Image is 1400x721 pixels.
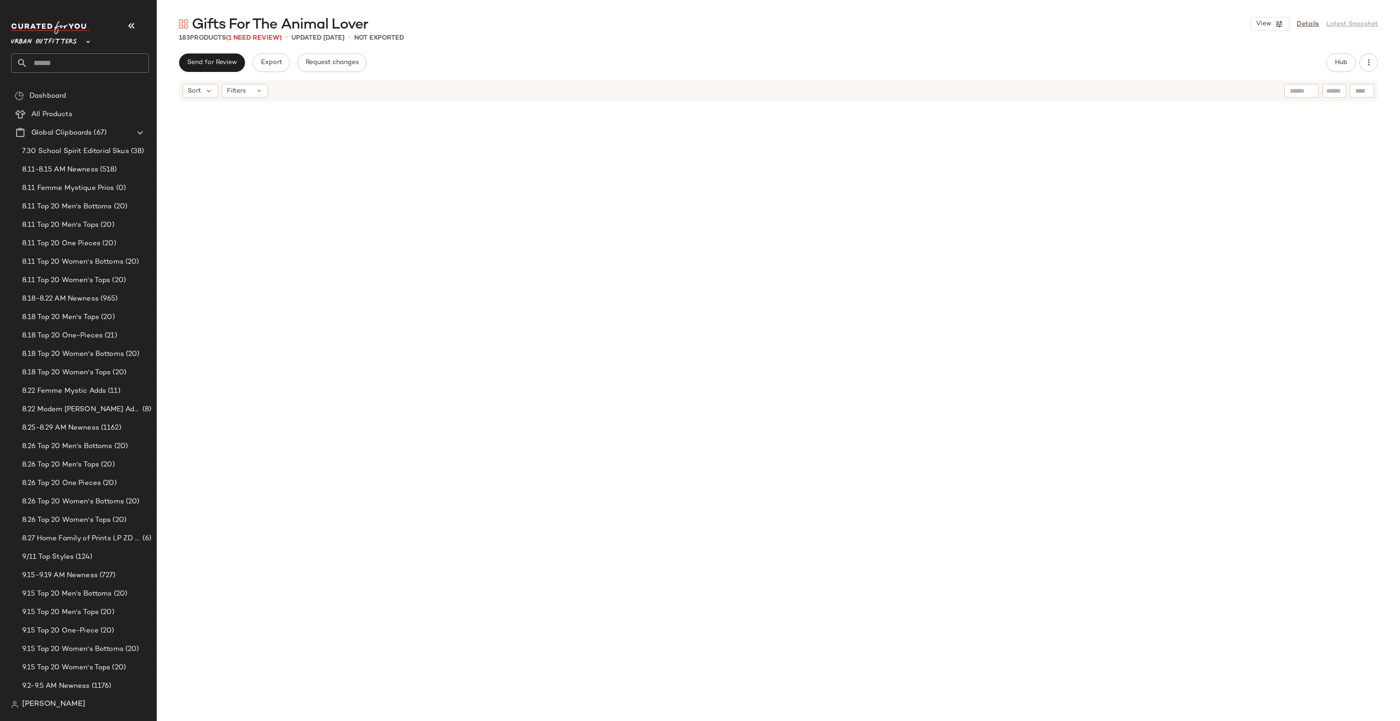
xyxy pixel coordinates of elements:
[179,19,188,29] img: svg%3e
[22,331,103,341] span: 8.18 Top 20 One-Pieces
[90,681,112,691] span: (1176)
[11,701,18,708] img: svg%3e
[22,515,111,526] span: 8.26 Top 20 Women's Tops
[22,662,110,673] span: 9.15 Top 20 Women's Tops
[22,183,114,194] span: 8.11 Femme Mystique Prios
[1256,20,1271,28] span: View
[92,128,107,138] span: (67)
[22,552,74,562] span: 9/11 Top Styles
[22,294,99,304] span: 8.18-8.22 AM Newness
[22,367,111,378] span: 8.18 Top 20 Women's Tops
[1326,53,1356,72] button: Hub
[22,238,101,249] span: 8.11 Top 20 One Pieces
[22,441,113,452] span: 8.26 Top 20 Men's Bottoms
[179,53,245,72] button: Send for Review
[22,220,99,230] span: 8.11 Top 20 Men's Tops
[99,220,114,230] span: (20)
[226,35,282,41] span: (1 Need Review)
[22,404,141,415] span: 8.22 Modern [PERSON_NAME] Adds
[99,312,115,323] span: (20)
[22,460,99,470] span: 8.26 Top 20 Men's Tops
[285,32,288,43] span: •
[98,165,117,175] span: (518)
[111,515,126,526] span: (20)
[22,607,99,618] span: 9.15 Top 20 Men's Tops
[101,238,116,249] span: (20)
[99,423,121,433] span: (1162)
[192,16,368,34] span: Gifts For The Animal Lover
[110,275,126,286] span: (20)
[348,32,350,43] span: •
[124,257,139,267] span: (20)
[141,404,151,415] span: (8)
[305,59,359,66] span: Request changes
[297,53,367,72] button: Request changes
[22,165,98,175] span: 8.11-8.15 AM Newness
[22,478,101,489] span: 8.26 Top 20 One Pieces
[106,386,120,396] span: (11)
[22,386,106,396] span: 8.22 Femme Mystic Adds
[114,183,126,194] span: (0)
[99,607,114,618] span: (20)
[22,257,124,267] span: 8.11 Top 20 Women's Bottoms
[22,496,124,507] span: 8.26 Top 20 Women's Bottoms
[99,626,114,636] span: (20)
[187,59,237,66] span: Send for Review
[99,460,115,470] span: (20)
[22,201,112,212] span: 8.11 Top 20 Men's Bottoms
[31,128,92,138] span: Global Clipboards
[103,331,117,341] span: (21)
[11,21,89,34] img: cfy_white_logo.C9jOOHJF.svg
[11,31,77,48] span: Urban Outfitters
[30,91,66,101] span: Dashboard
[98,570,116,581] span: (727)
[22,312,99,323] span: 8.18 Top 20 Men's Tops
[22,533,141,544] span: 8.27 Home Family of Prints LP ZD Adds
[1335,59,1347,66] span: Hub
[22,570,98,581] span: 9.15-9.19 AM Newness
[112,589,128,599] span: (20)
[31,109,72,120] span: All Products
[110,662,126,673] span: (20)
[22,275,110,286] span: 8.11 Top 20 Women's Tops
[179,33,282,43] div: Products
[22,626,99,636] span: 9.15 Top 20 One-Piece
[1297,19,1319,29] a: Details
[188,86,201,96] span: Sort
[111,367,126,378] span: (20)
[124,349,140,360] span: (20)
[22,589,112,599] span: 9.15 Top 20 Men's Bottoms
[22,423,99,433] span: 8.25-8.29 AM Newness
[141,533,151,544] span: (6)
[1251,17,1289,31] button: View
[22,146,129,157] span: 7.30 School Spirit Editorial Skus
[129,146,144,157] span: (38)
[22,644,124,655] span: 9.15 Top 20 Women's Bottoms
[74,552,92,562] span: (124)
[22,681,90,691] span: 9.2-9.5 AM Newness
[227,86,246,96] span: Filters
[260,59,282,66] span: Export
[101,478,117,489] span: (20)
[99,294,118,304] span: (965)
[22,699,85,710] span: [PERSON_NAME]
[113,441,128,452] span: (20)
[15,91,24,100] img: svg%3e
[354,33,404,43] p: Not Exported
[124,496,140,507] span: (20)
[124,644,139,655] span: (20)
[252,53,290,72] button: Export
[179,35,190,41] span: 183
[22,349,124,360] span: 8.18 Top 20 Women's Bottoms
[112,201,128,212] span: (20)
[291,33,344,43] p: updated [DATE]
